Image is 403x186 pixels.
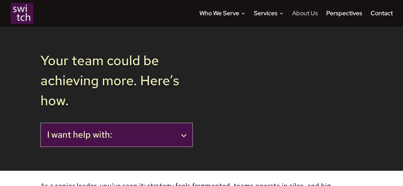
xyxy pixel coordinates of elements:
[47,129,186,140] h2: I want help with:
[40,51,193,114] h2: Your team could be achieving more. Here’s how.
[199,11,246,27] a: Who We Serve
[326,11,362,27] a: Perspectives
[254,11,284,27] a: Services
[371,11,393,27] a: Contact
[292,11,318,27] a: About Us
